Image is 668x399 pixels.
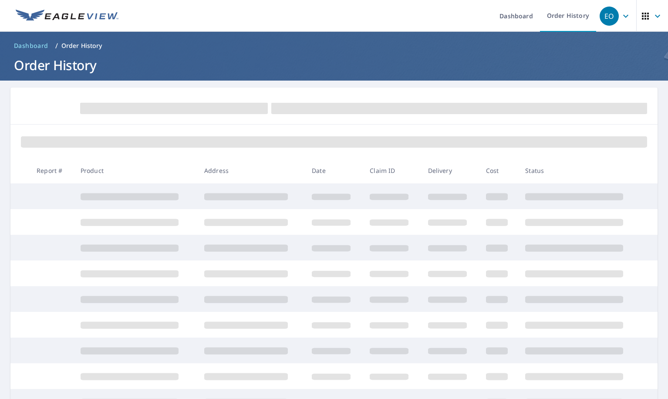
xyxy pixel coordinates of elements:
a: Dashboard [10,39,52,53]
span: Dashboard [14,41,48,50]
th: Delivery [421,158,479,183]
nav: breadcrumb [10,39,658,53]
div: EO [600,7,619,26]
th: Report # [30,158,74,183]
th: Cost [479,158,519,183]
th: Claim ID [363,158,421,183]
p: Order History [61,41,102,50]
th: Date [305,158,363,183]
li: / [55,41,58,51]
th: Status [518,158,642,183]
th: Product [74,158,197,183]
img: EV Logo [16,10,118,23]
h1: Order History [10,56,658,74]
th: Address [197,158,305,183]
